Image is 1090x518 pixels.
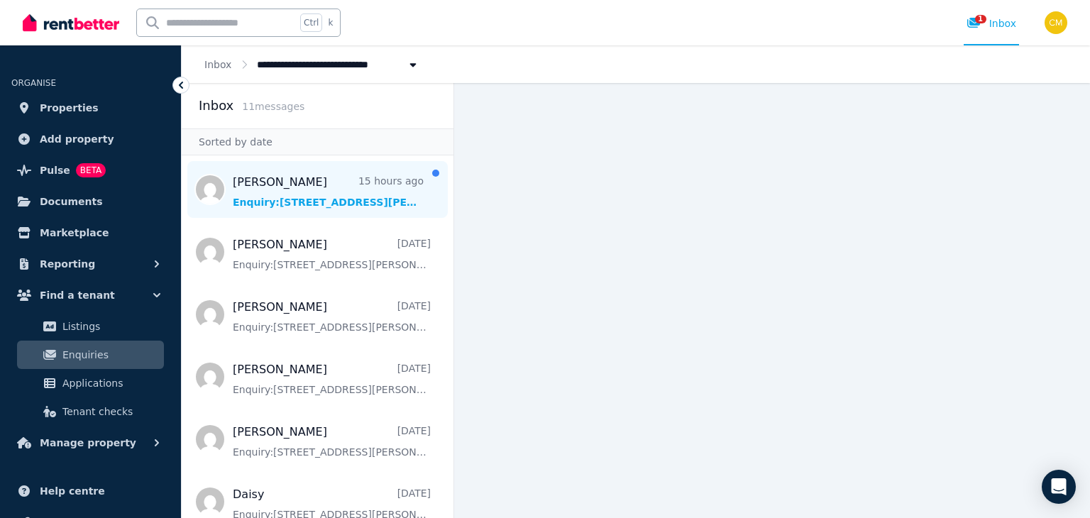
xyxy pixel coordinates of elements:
[233,174,424,209] a: [PERSON_NAME]15 hours agoEnquiry:[STREET_ADDRESS][PERSON_NAME].
[40,193,103,210] span: Documents
[62,346,158,363] span: Enquiries
[76,163,106,177] span: BETA
[11,477,170,505] a: Help centre
[300,13,322,32] span: Ctrl
[967,16,1016,31] div: Inbox
[11,429,170,457] button: Manage property
[182,155,453,518] nav: Message list
[242,101,304,112] span: 11 message s
[40,255,95,272] span: Reporting
[40,434,136,451] span: Manage property
[1045,11,1067,34] img: Chantelle Martin
[233,424,431,459] a: [PERSON_NAME][DATE]Enquiry:[STREET_ADDRESS][PERSON_NAME].
[40,483,105,500] span: Help centre
[233,361,431,397] a: [PERSON_NAME][DATE]Enquiry:[STREET_ADDRESS][PERSON_NAME].
[11,281,170,309] button: Find a tenant
[975,15,986,23] span: 1
[1042,470,1076,504] div: Open Intercom Messenger
[40,162,70,179] span: Pulse
[17,312,164,341] a: Listings
[11,187,170,216] a: Documents
[17,369,164,397] a: Applications
[40,224,109,241] span: Marketplace
[17,397,164,426] a: Tenant checks
[11,219,170,247] a: Marketplace
[62,403,158,420] span: Tenant checks
[17,341,164,369] a: Enquiries
[40,131,114,148] span: Add property
[40,99,99,116] span: Properties
[328,17,333,28] span: k
[199,96,233,116] h2: Inbox
[62,318,158,335] span: Listings
[11,156,170,184] a: PulseBETA
[204,59,231,70] a: Inbox
[62,375,158,392] span: Applications
[23,12,119,33] img: RentBetter
[11,125,170,153] a: Add property
[182,128,453,155] div: Sorted by date
[233,299,431,334] a: [PERSON_NAME][DATE]Enquiry:[STREET_ADDRESS][PERSON_NAME].
[182,45,443,83] nav: Breadcrumb
[11,78,56,88] span: ORGANISE
[40,287,115,304] span: Find a tenant
[11,250,170,278] button: Reporting
[233,236,431,272] a: [PERSON_NAME][DATE]Enquiry:[STREET_ADDRESS][PERSON_NAME].
[11,94,170,122] a: Properties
